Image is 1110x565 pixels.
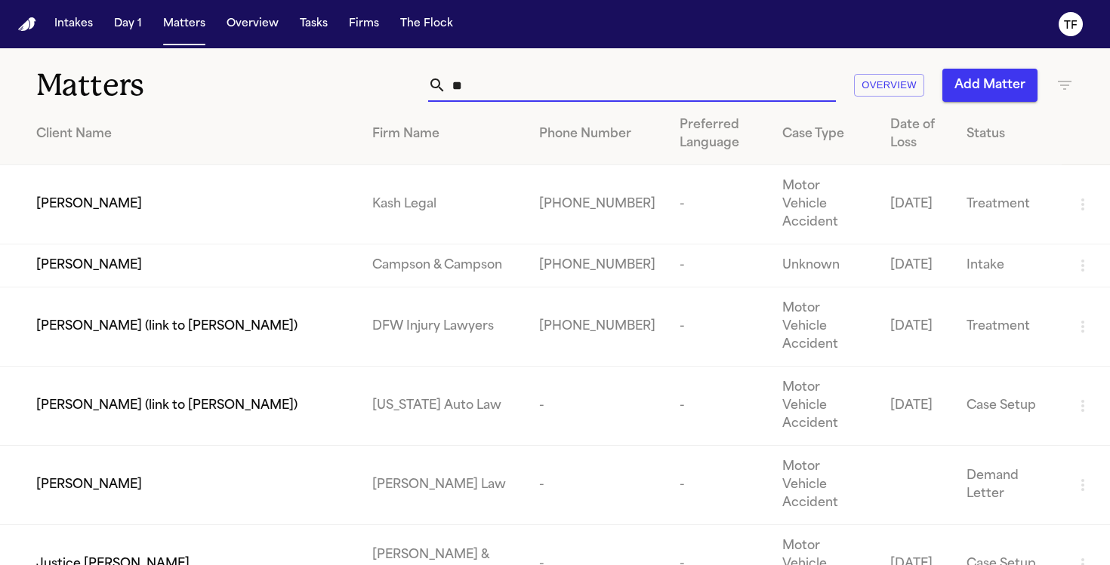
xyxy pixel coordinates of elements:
[294,11,334,38] button: Tasks
[890,116,942,152] div: Date of Loss
[36,125,348,143] div: Client Name
[539,125,655,143] div: Phone Number
[770,446,878,525] td: Motor Vehicle Accident
[878,367,954,446] td: [DATE]
[668,367,770,446] td: -
[954,446,1062,525] td: Demand Letter
[527,244,668,287] td: [PHONE_NUMBER]
[854,74,924,97] button: Overview
[967,125,1050,143] div: Status
[360,446,526,525] td: [PERSON_NAME] Law
[878,287,954,367] td: [DATE]
[527,446,668,525] td: -
[954,287,1062,367] td: Treatment
[668,287,770,367] td: -
[770,287,878,367] td: Motor Vehicle Accident
[360,287,526,367] td: DFW Injury Lawyers
[36,397,298,415] span: [PERSON_NAME] (link to [PERSON_NAME])
[942,69,1038,102] button: Add Matter
[954,367,1062,446] td: Case Setup
[18,17,36,32] a: Home
[372,125,514,143] div: Firm Name
[770,367,878,446] td: Motor Vehicle Accident
[36,476,142,494] span: [PERSON_NAME]
[954,165,1062,244] td: Treatment
[360,165,526,244] td: Kash Legal
[770,165,878,244] td: Motor Vehicle Accident
[680,116,758,152] div: Preferred Language
[770,244,878,287] td: Unknown
[36,66,324,104] h1: Matters
[527,287,668,367] td: [PHONE_NUMBER]
[394,11,459,38] button: The Flock
[360,244,526,287] td: Campson & Campson
[343,11,385,38] button: Firms
[18,17,36,32] img: Finch Logo
[954,244,1062,287] td: Intake
[108,11,148,38] button: Day 1
[48,11,99,38] button: Intakes
[878,165,954,244] td: [DATE]
[527,367,668,446] td: -
[527,165,668,244] td: [PHONE_NUMBER]
[668,244,770,287] td: -
[157,11,211,38] button: Matters
[220,11,285,38] button: Overview
[36,256,142,275] span: [PERSON_NAME]
[360,367,526,446] td: [US_STATE] Auto Law
[36,195,142,213] span: [PERSON_NAME]
[878,244,954,287] td: [DATE]
[36,318,298,336] span: [PERSON_NAME] (link to [PERSON_NAME])
[668,165,770,244] td: -
[782,125,866,143] div: Case Type
[668,446,770,525] td: -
